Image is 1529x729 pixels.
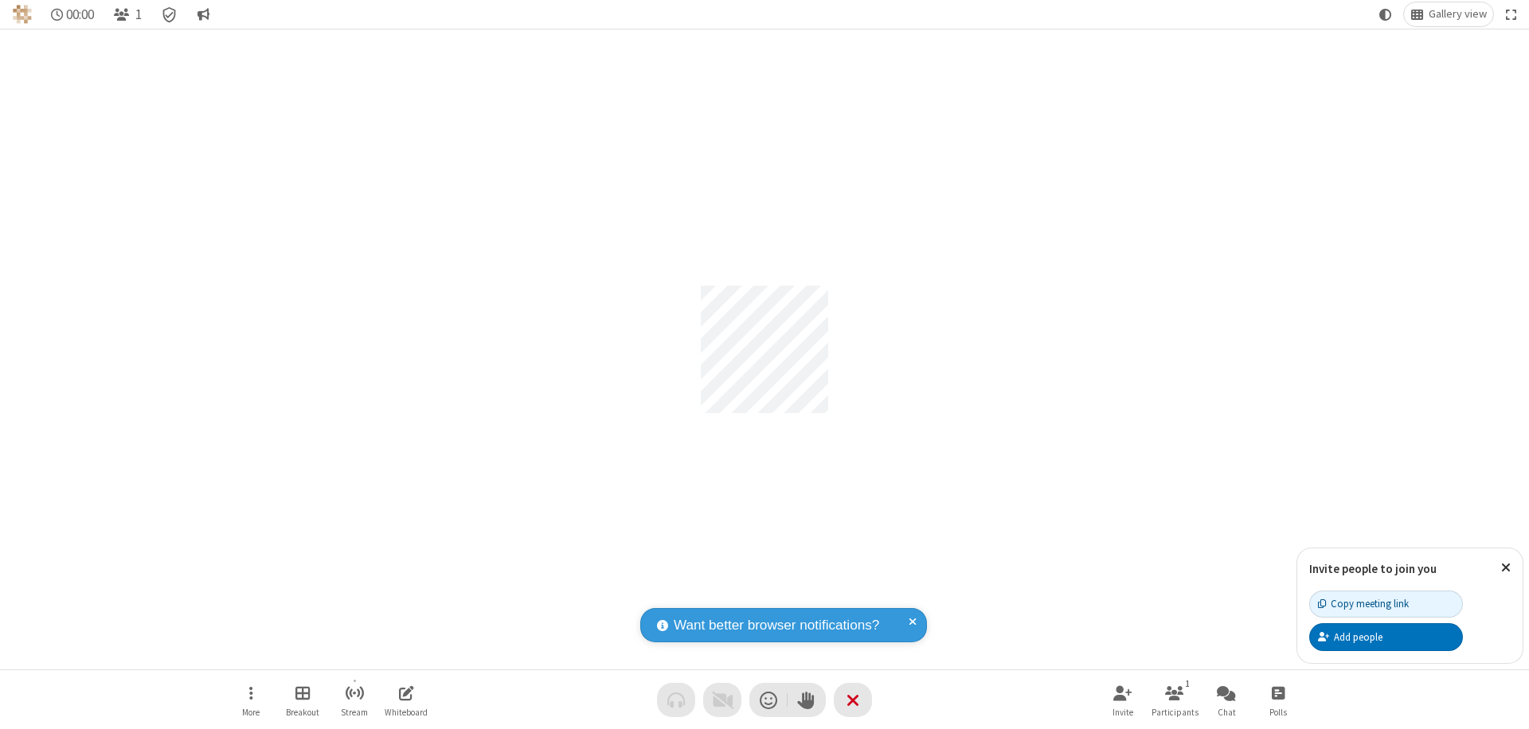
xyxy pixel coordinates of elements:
[1218,708,1236,717] span: Chat
[66,7,94,22] span: 00:00
[749,683,788,717] button: Send a reaction
[1429,8,1487,21] span: Gallery view
[1373,2,1398,26] button: Using system theme
[1113,708,1133,717] span: Invite
[190,2,216,26] button: Conversation
[1500,2,1523,26] button: Fullscreen
[227,677,275,723] button: Open menu
[1181,676,1195,691] div: 1
[382,677,430,723] button: Open shared whiteboard
[1309,561,1437,576] label: Invite people to join you
[657,683,695,717] button: Audio problem - check your Internet connection or call by phone
[1151,677,1199,723] button: Open participant list
[1404,2,1493,26] button: Change layout
[385,708,428,717] span: Whiteboard
[703,683,741,717] button: Video
[1489,548,1523,587] button: Close popover
[341,708,368,717] span: Stream
[242,708,260,717] span: More
[1099,677,1147,723] button: Invite participants (⌘+Shift+I)
[788,683,826,717] button: Raise hand
[13,5,32,24] img: QA Selenium DO NOT DELETE OR CHANGE
[154,2,185,26] div: Meeting details Encryption enabled
[1152,708,1199,717] span: Participants
[1269,708,1287,717] span: Polls
[135,7,142,22] span: 1
[1318,596,1409,611] div: Copy meeting link
[45,2,101,26] div: Timer
[1254,677,1302,723] button: Open poll
[1309,591,1463,618] button: Copy meeting link
[1309,623,1463,650] button: Add people
[1202,677,1250,723] button: Open chat
[286,708,319,717] span: Breakout
[834,683,872,717] button: End or leave meeting
[330,677,378,723] button: Start streaming
[107,2,148,26] button: Open participant list
[279,677,327,723] button: Manage Breakout Rooms
[674,615,879,636] span: Want better browser notifications?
